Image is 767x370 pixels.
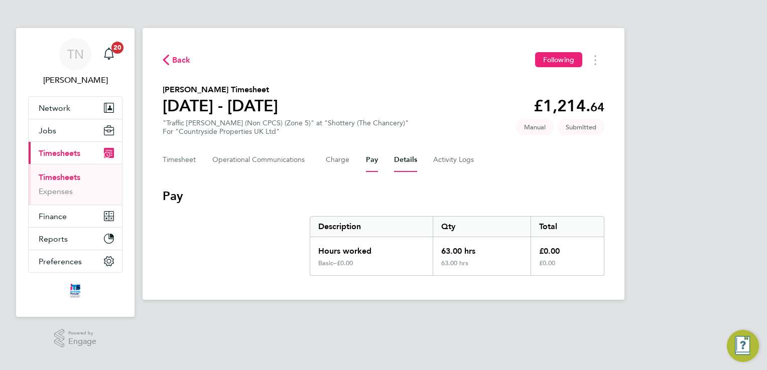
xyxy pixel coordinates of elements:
span: Network [39,103,70,113]
span: TN [67,48,84,61]
button: Timesheets Menu [586,52,604,68]
button: Details [394,148,417,172]
span: Tom Newton [28,74,122,86]
a: 20 [99,38,119,70]
div: £0.00 [531,259,604,275]
div: £0.00 [337,259,425,267]
span: This timesheet is Submitted. [558,119,604,135]
div: For "Countryside Properties UK Ltd" [163,127,409,136]
button: Activity Logs [433,148,475,172]
div: Total [531,217,604,237]
a: Expenses [39,187,73,196]
div: Hours worked [310,237,433,259]
a: Timesheets [39,172,80,182]
span: Jobs [39,126,56,135]
a: Go to home page [28,283,122,299]
div: £0.00 [531,237,604,259]
app-decimal: £1,214. [534,96,604,115]
span: Timesheets [39,148,80,158]
button: Pay [366,148,378,172]
button: Back [163,54,191,66]
span: Preferences [39,257,82,266]
div: Qty [433,217,531,237]
div: Description [310,217,433,237]
span: Following [543,55,574,64]
nav: Main navigation [16,28,135,317]
h1: [DATE] - [DATE] [163,96,278,116]
button: Operational Communications [212,148,310,172]
div: 63.00 hrs [433,237,531,259]
span: Reports [39,234,68,244]
button: Network [29,97,122,119]
div: Basic [318,259,337,267]
section: Pay [163,188,604,276]
button: Jobs [29,119,122,141]
button: Timesheets [29,142,122,164]
button: Timesheet [163,148,196,172]
img: itsconstruction-logo-retina.png [68,283,82,299]
button: Finance [29,205,122,227]
div: Pay [310,216,604,276]
button: Charge [326,148,350,172]
button: Engage Resource Center [727,330,759,362]
span: Powered by [68,329,96,337]
h3: Pay [163,188,604,204]
span: Back [172,54,191,66]
div: 63.00 hrs [433,259,531,275]
span: 20 [111,42,123,54]
button: Following [535,52,582,67]
a: Powered byEngage [54,329,97,348]
button: Reports [29,228,122,250]
div: "Traffic [PERSON_NAME] (Non CPCS) (Zone 5)" at "Shottery (The Chancery)" [163,119,409,136]
span: This timesheet was manually created. [516,119,554,135]
h2: [PERSON_NAME] Timesheet [163,84,278,96]
span: 64 [590,100,604,114]
span: Finance [39,212,67,221]
a: TN[PERSON_NAME] [28,38,122,86]
span: Engage [68,337,96,346]
button: Preferences [29,250,122,272]
span: – [333,259,337,267]
div: Timesheets [29,164,122,205]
